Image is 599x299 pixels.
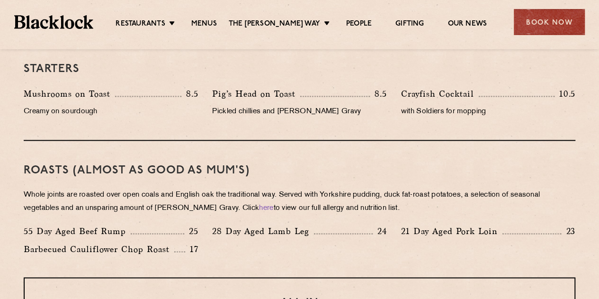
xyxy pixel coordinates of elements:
p: 8.5 [181,88,198,100]
p: Pickled chillies and [PERSON_NAME] Gravy [212,105,386,118]
p: 24 [373,225,387,237]
p: 10.5 [554,88,575,100]
a: People [346,19,372,30]
a: The [PERSON_NAME] Way [229,19,320,30]
p: with Soldiers for mopping [401,105,575,118]
a: here [259,205,273,212]
div: Book Now [514,9,585,35]
p: Barbecued Cauliflower Chop Roast [24,243,174,256]
h3: Roasts (Almost as good as Mum's) [24,164,575,177]
a: Menus [191,19,217,30]
p: 21 Day Aged Pork Loin [401,225,502,238]
p: Whole joints are roasted over open coals and English oak the traditional way. Served with Yorkshi... [24,189,575,215]
p: Crayfish Cocktail [401,87,479,100]
a: Gifting [395,19,424,30]
p: Pig’s Head on Toast [212,87,300,100]
p: 17 [185,243,198,255]
p: 25 [184,225,198,237]
img: BL_Textured_Logo-footer-cropped.svg [14,15,93,28]
p: Creamy on sourdough [24,105,198,118]
p: Mushrooms on Toast [24,87,115,100]
p: 55 Day Aged Beef Rump [24,225,131,238]
p: 23 [561,225,575,237]
h3: Starters [24,63,575,75]
a: Our News [447,19,487,30]
p: 28 Day Aged Lamb Leg [212,225,314,238]
a: Restaurants [116,19,165,30]
p: 8.5 [370,88,387,100]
